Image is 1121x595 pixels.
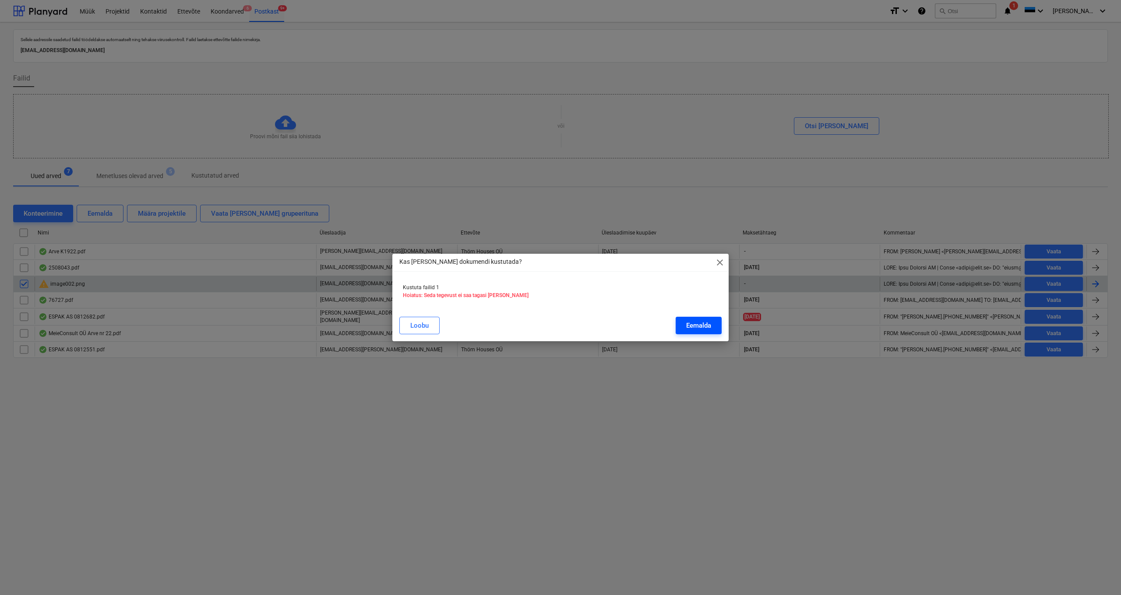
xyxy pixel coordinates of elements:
[403,292,718,299] p: Hoiatus: Seda tegevust ei saa tagasi [PERSON_NAME]
[403,284,718,291] p: Kustuta failid 1
[686,320,711,331] div: Eemalda
[410,320,429,331] div: Loobu
[715,257,725,268] span: close
[676,317,722,334] button: Eemalda
[399,317,440,334] button: Loobu
[399,257,522,266] p: Kas [PERSON_NAME] dokumendi kustutada?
